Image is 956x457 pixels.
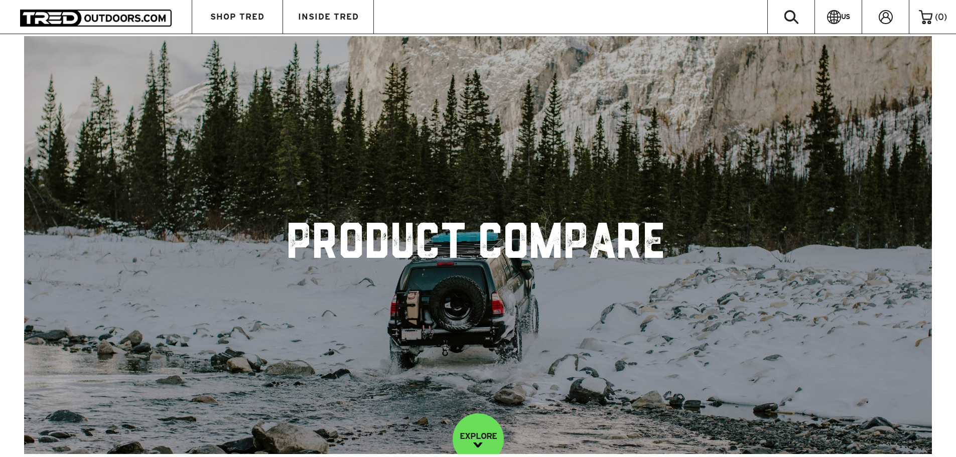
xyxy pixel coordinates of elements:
img: TRED Outdoors America [20,10,172,26]
span: SHOP TRED [210,13,264,21]
img: cart-icon [919,10,932,24]
span: INSIDE TRED [298,13,359,21]
span: 0 [938,12,944,22]
h1: Product Compare [289,223,667,268]
span: ( ) [935,13,947,22]
img: down-image [473,442,483,447]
